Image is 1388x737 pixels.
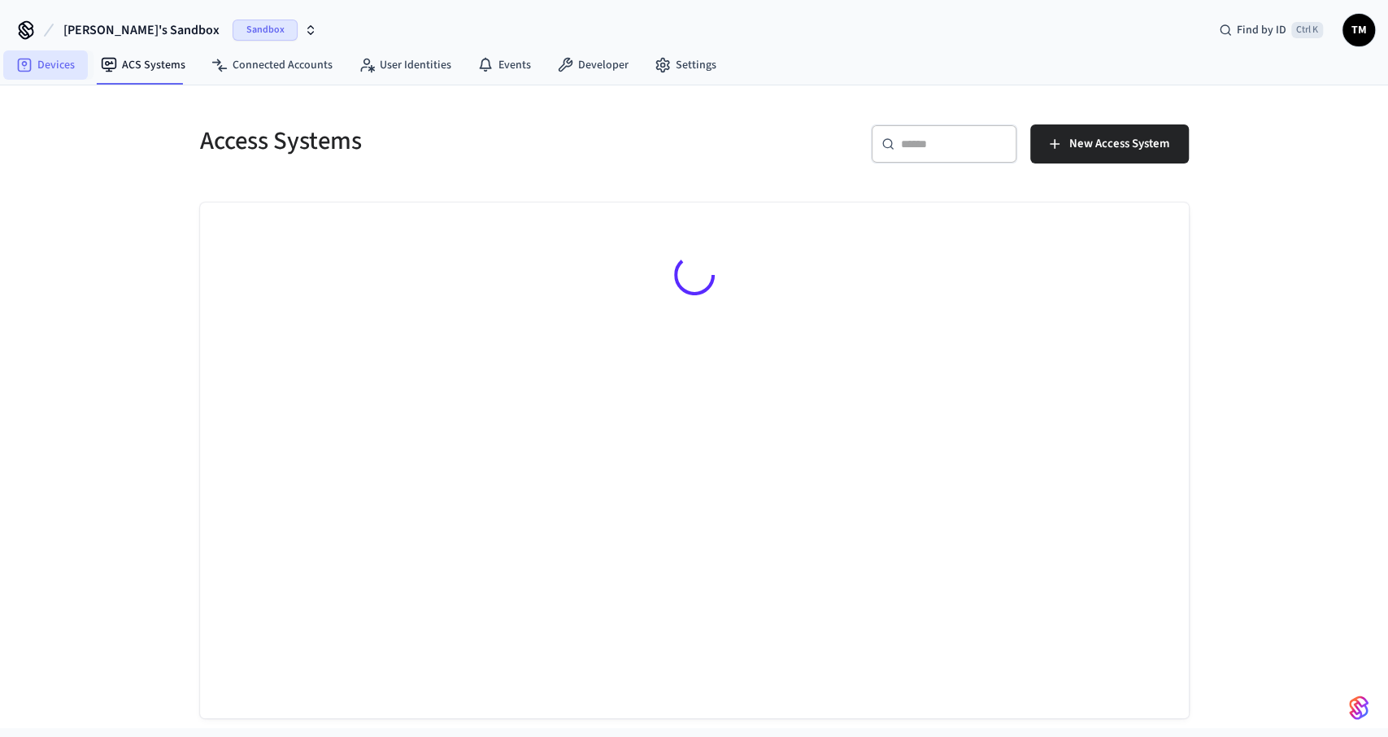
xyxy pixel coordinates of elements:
[1291,22,1323,38] span: Ctrl K
[88,50,198,80] a: ACS Systems
[464,50,544,80] a: Events
[1344,15,1373,45] span: TM
[233,20,298,41] span: Sandbox
[544,50,642,80] a: Developer
[3,50,88,80] a: Devices
[642,50,729,80] a: Settings
[1069,133,1169,155] span: New Access System
[1030,124,1189,164] button: New Access System
[1237,22,1286,38] span: Find by ID
[200,124,685,158] h5: Access Systems
[198,50,346,80] a: Connected Accounts
[1342,14,1375,46] button: TM
[63,20,220,40] span: [PERSON_NAME]'s Sandbox
[1349,695,1368,721] img: SeamLogoGradient.69752ec5.svg
[1206,15,1336,45] div: Find by IDCtrl K
[346,50,464,80] a: User Identities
